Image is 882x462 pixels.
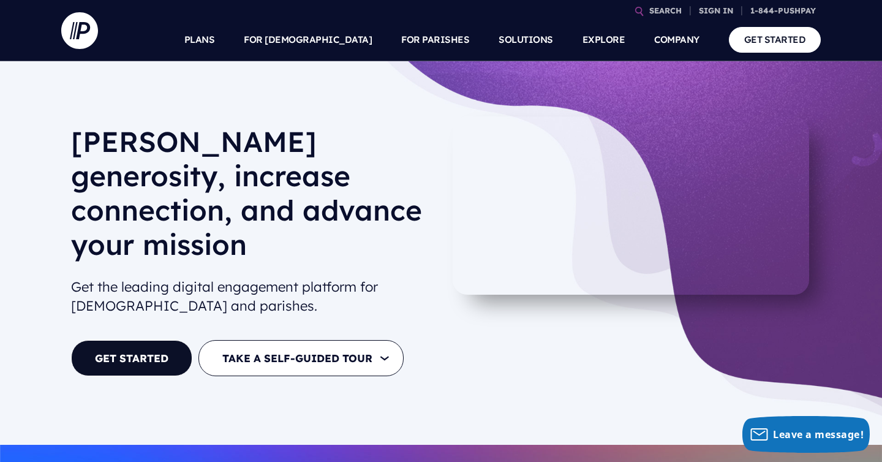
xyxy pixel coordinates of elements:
a: SOLUTIONS [499,18,553,61]
a: EXPLORE [582,18,625,61]
h2: Get the leading digital engagement platform for [DEMOGRAPHIC_DATA] and parishes. [71,273,431,320]
button: Leave a message! [742,416,870,453]
button: TAKE A SELF-GUIDED TOUR [198,340,404,376]
a: COMPANY [654,18,699,61]
a: FOR [DEMOGRAPHIC_DATA] [244,18,372,61]
a: GET STARTED [71,340,192,376]
a: PLANS [184,18,215,61]
span: Leave a message! [773,428,864,441]
h1: [PERSON_NAME] generosity, increase connection, and advance your mission [71,124,431,271]
a: FOR PARISHES [401,18,469,61]
a: GET STARTED [729,27,821,52]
